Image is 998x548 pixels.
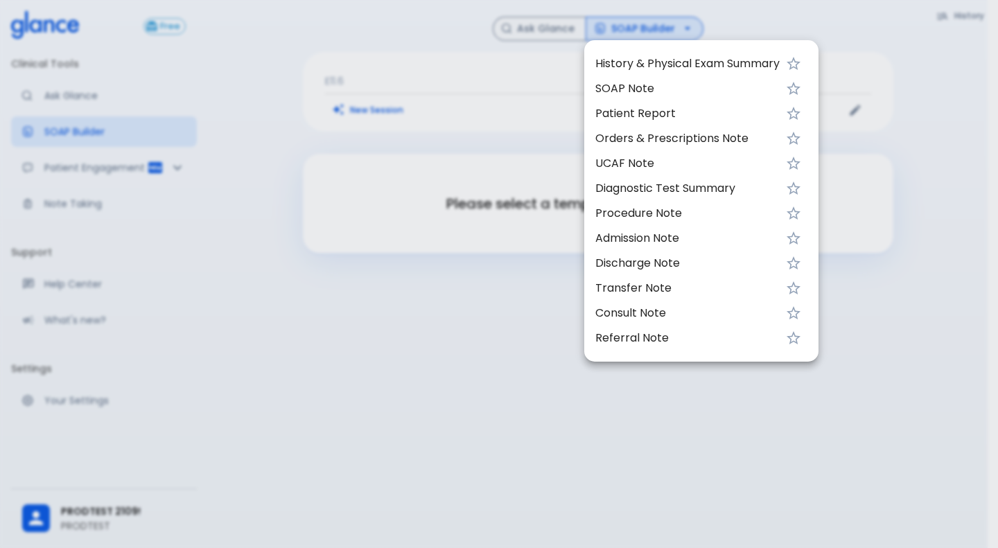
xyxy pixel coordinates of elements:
[780,299,807,327] button: Favorite
[595,180,780,197] span: Diagnostic Test Summary
[780,249,807,277] button: Favorite
[595,130,780,147] span: Orders & Prescriptions Note
[780,200,807,227] button: Favorite
[595,230,780,247] span: Admission Note
[780,175,807,202] button: Favorite
[595,205,780,222] span: Procedure Note
[780,150,807,177] button: Favorite
[595,255,780,272] span: Discharge Note
[780,324,807,352] button: Favorite
[780,125,807,152] button: Favorite
[595,55,780,72] span: History & Physical Exam Summary
[595,330,780,346] span: Referral Note
[780,50,807,78] button: Favorite
[595,280,780,297] span: Transfer Note
[595,155,780,172] span: UCAF Note
[595,80,780,97] span: SOAP Note
[595,305,780,321] span: Consult Note
[780,100,807,127] button: Favorite
[780,274,807,302] button: Favorite
[595,105,780,122] span: Patient Report
[780,75,807,103] button: Favorite
[780,224,807,252] button: Favorite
